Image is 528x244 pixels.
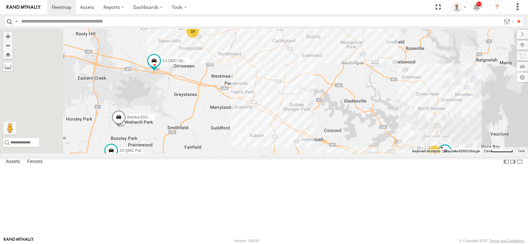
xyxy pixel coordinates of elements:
div: Version: 306.00 [234,239,259,243]
label: Measure [3,62,12,71]
button: Zoom in [3,32,12,41]
label: Fences [24,157,46,166]
label: Dock Summary Table to the Right [510,157,516,166]
div: Kurt Byers [449,2,468,12]
label: Assets [3,157,23,166]
button: Drag Pegman onto the map to open Street View [3,122,16,135]
label: Dock Summary Table to the Left [503,157,510,166]
label: Search Filter Options [501,17,515,26]
label: Hide Summary Table [517,157,523,166]
span: 2 km [484,149,491,153]
span: Beloka-EKV93V [127,115,155,120]
button: Map Scale: 2 km per 63 pixels [482,149,515,154]
a: Visit our Website [4,237,34,244]
a: Terms (opens in new tab) [518,150,525,153]
div: © Copyright 2025 - [459,239,524,243]
span: 10 QMC Pat [120,148,141,153]
button: Keyboard shortcuts [412,149,440,154]
button: Zoom Home [3,50,12,59]
label: Map Settings [517,73,528,82]
a: Terms and Conditions [490,239,524,243]
img: rand-logo.svg [7,5,41,9]
button: Zoom out [3,41,12,50]
label: Search Query [14,17,19,26]
div: 19 [186,25,199,38]
div: 10 [428,145,441,158]
span: 13 QMC-Spare [163,59,189,63]
i: ? [492,2,502,12]
span: Map data ©2025 Google [444,149,480,153]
